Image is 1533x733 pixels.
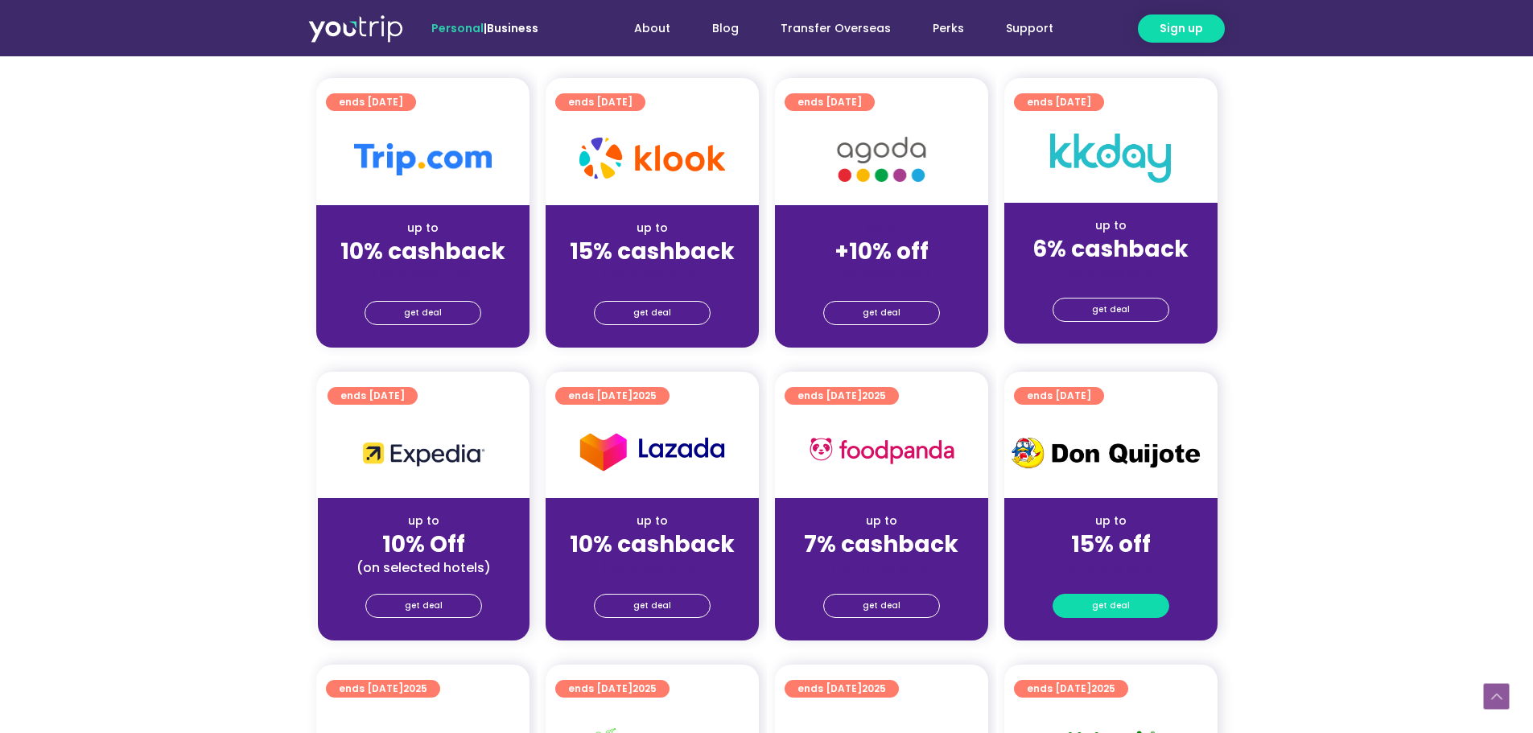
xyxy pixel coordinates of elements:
span: ends [DATE] [568,93,633,111]
span: 2025 [1091,682,1115,695]
nav: Menu [582,14,1074,43]
div: up to [331,513,517,529]
span: get deal [633,302,671,324]
a: ends [DATE]2025 [326,680,440,698]
a: About [613,14,691,43]
strong: 15% off [1071,529,1151,560]
span: 2025 [862,682,886,695]
span: 2025 [633,682,657,695]
span: get deal [633,595,671,617]
span: get deal [863,302,900,324]
div: up to [1017,513,1205,529]
div: up to [329,220,517,237]
span: up to [867,220,896,236]
span: ends [DATE] [797,680,886,698]
div: (for stays only) [1017,264,1205,281]
span: ends [DATE] [339,93,403,111]
strong: 10% cashback [340,236,505,267]
span: get deal [863,595,900,617]
a: Transfer Overseas [760,14,912,43]
a: Sign up [1138,14,1225,43]
a: get deal [1053,298,1169,322]
div: (on selected hotels) [331,559,517,576]
span: 2025 [633,389,657,402]
span: get deal [405,595,443,617]
a: get deal [823,301,940,325]
a: Blog [691,14,760,43]
a: ends [DATE] [326,93,416,111]
span: ends [DATE] [797,93,862,111]
div: (for stays only) [788,266,975,283]
strong: 7% cashback [804,529,958,560]
a: ends [DATE] [1014,93,1104,111]
a: ends [DATE] [328,387,418,405]
a: ends [DATE]2025 [555,387,670,405]
a: ends [DATE] [785,93,875,111]
div: (for stays only) [558,266,746,283]
div: (for stays only) [788,559,975,576]
span: get deal [404,302,442,324]
a: get deal [365,301,481,325]
a: Business [487,20,538,36]
span: | [431,20,538,36]
span: Sign up [1160,20,1203,37]
span: ends [DATE] [568,680,657,698]
a: Support [985,14,1074,43]
span: ends [DATE] [797,387,886,405]
a: ends [DATE]2025 [785,680,899,698]
span: ends [DATE] [340,387,405,405]
a: get deal [594,594,711,618]
a: Perks [912,14,985,43]
strong: 6% cashback [1032,233,1189,265]
a: get deal [1053,594,1169,618]
a: ends [DATE]2025 [1014,680,1128,698]
span: 2025 [403,682,427,695]
div: up to [1017,217,1205,234]
div: up to [558,513,746,529]
span: Personal [431,20,484,36]
a: ends [DATE] [1014,387,1104,405]
div: (for stays only) [329,266,517,283]
span: ends [DATE] [1027,93,1091,111]
a: get deal [594,301,711,325]
div: up to [558,220,746,237]
a: ends [DATE]2025 [555,680,670,698]
div: up to [788,513,975,529]
div: (for stays only) [1017,559,1205,576]
strong: 15% cashback [570,236,735,267]
div: (for stays only) [558,559,746,576]
span: 2025 [862,389,886,402]
a: get deal [365,594,482,618]
strong: 10% Off [382,529,465,560]
span: get deal [1092,595,1130,617]
span: ends [DATE] [339,680,427,698]
a: ends [DATE] [555,93,645,111]
span: ends [DATE] [1027,387,1091,405]
a: ends [DATE]2025 [785,387,899,405]
a: get deal [823,594,940,618]
strong: +10% off [834,236,929,267]
span: get deal [1092,299,1130,321]
strong: 10% cashback [570,529,735,560]
span: ends [DATE] [568,387,657,405]
span: ends [DATE] [1027,680,1115,698]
